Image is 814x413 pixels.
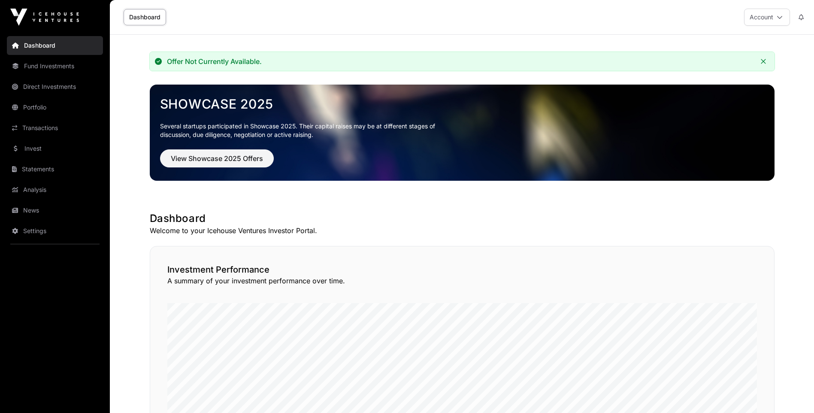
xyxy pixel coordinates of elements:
img: Showcase 2025 [150,85,775,181]
a: Statements [7,160,103,179]
div: Offer Not Currently Available. [167,57,262,66]
h2: Investment Performance [167,264,757,276]
a: Direct Investments [7,77,103,96]
a: View Showcase 2025 Offers [160,158,274,167]
p: Several startups participated in Showcase 2025. Their capital raises may be at different stages o... [160,122,448,139]
img: Icehouse Ventures Logo [10,9,79,26]
a: Invest [7,139,103,158]
a: News [7,201,103,220]
p: Welcome to your Icehouse Ventures Investor Portal. [150,225,775,236]
a: Showcase 2025 [160,96,764,112]
button: Close [757,55,769,67]
a: Portfolio [7,98,103,117]
p: A summary of your investment performance over time. [167,276,757,286]
a: Fund Investments [7,57,103,76]
button: Account [744,9,790,26]
h1: Dashboard [150,212,775,225]
a: Settings [7,222,103,240]
a: Analysis [7,180,103,199]
span: View Showcase 2025 Offers [171,153,263,164]
a: Dashboard [124,9,166,25]
a: Transactions [7,118,103,137]
button: View Showcase 2025 Offers [160,149,274,167]
a: Dashboard [7,36,103,55]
